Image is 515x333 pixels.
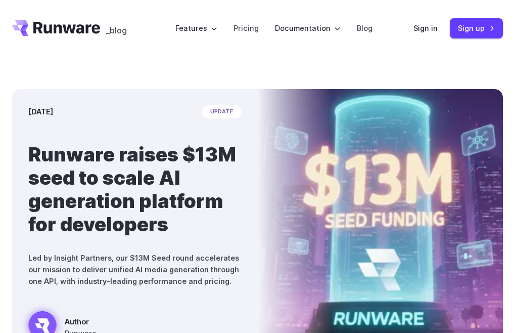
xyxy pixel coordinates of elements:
h1: Runware raises $13M seed to scale AI generation platform for developers [28,143,242,236]
a: Sign in [413,22,438,34]
label: Documentation [275,22,341,34]
p: Led by Insight Partners, our $13M Seed round accelerates our mission to deliver unified AI media ... [28,252,242,287]
span: Author [65,316,97,327]
a: Blog [357,22,372,34]
a: Pricing [233,22,259,34]
a: Sign up [450,18,503,38]
span: _blog [106,26,127,34]
span: update [202,105,242,118]
label: Features [175,22,217,34]
time: [DATE] [28,106,53,117]
a: Go to / [12,20,100,36]
a: _blog [106,20,127,36]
